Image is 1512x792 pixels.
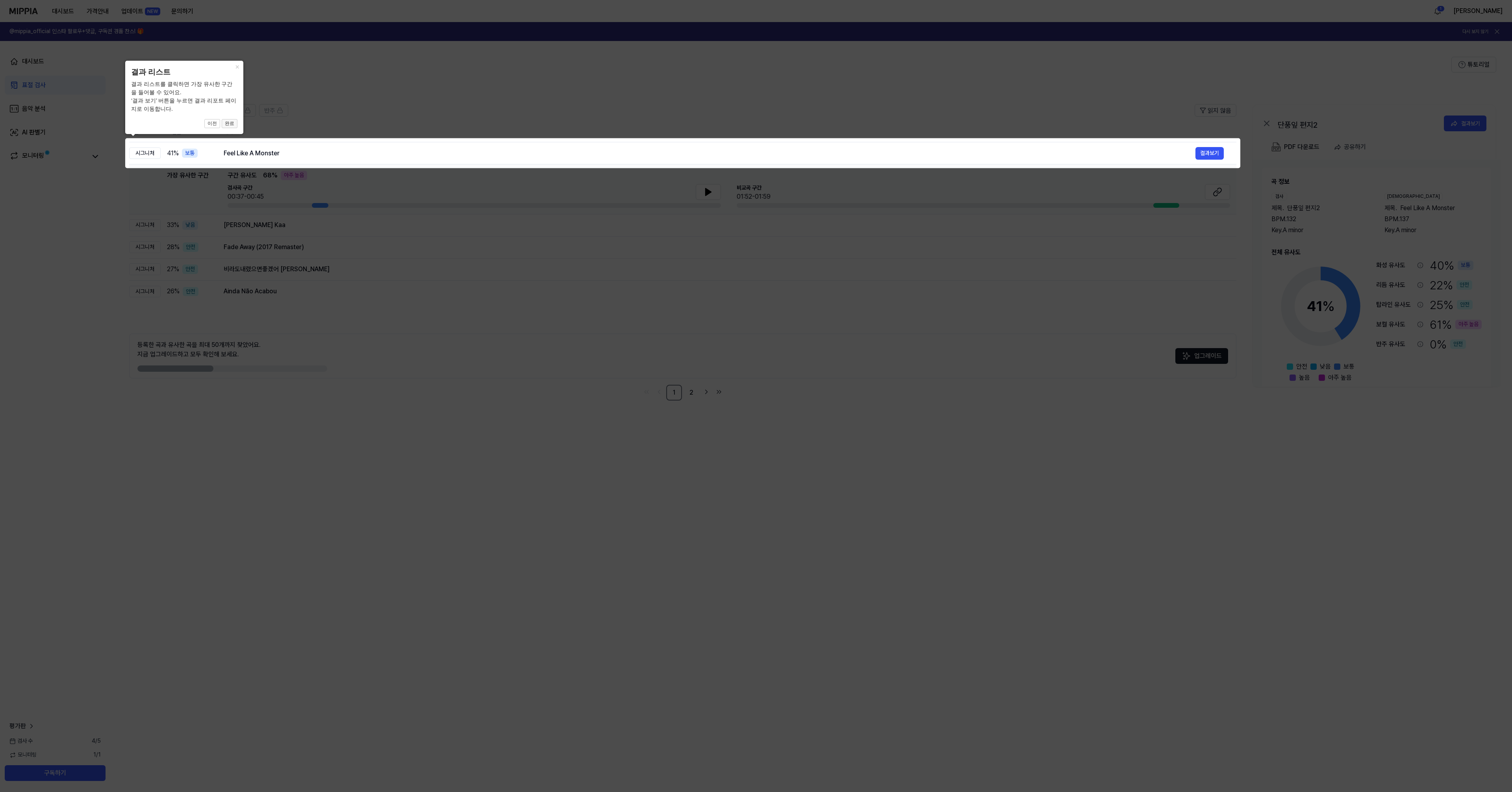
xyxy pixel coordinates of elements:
div: 시그니처 [129,147,161,159]
span: 41 % [167,149,179,158]
button: 결과보기 [1195,147,1224,160]
div: Feel Like A Monster [224,149,1195,158]
div: 결과 리스트를 클릭하면 가장 유사한 구간을 들어볼 수 있어요. ‘결과 보기’ 버튼을 누르면 결과 리포트 페이지로 이동합니다. [131,80,237,113]
button: 이전 [204,119,220,129]
div: 보통 [182,149,198,158]
header: 결과 리스트 [131,67,237,78]
button: 완료 [222,119,237,129]
button: Close [231,61,243,72]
